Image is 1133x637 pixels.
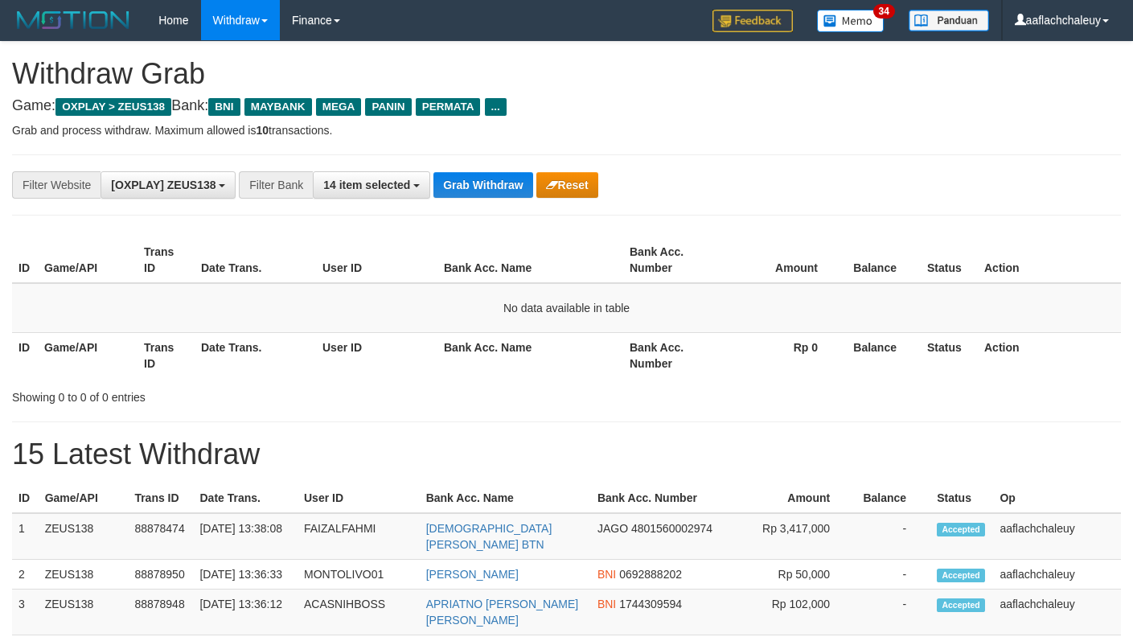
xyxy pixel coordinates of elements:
span: Accepted [937,569,985,582]
th: Action [978,332,1121,378]
th: Status [921,332,978,378]
td: Rp 50,000 [745,560,854,590]
td: 88878950 [128,560,193,590]
th: Trans ID [128,483,193,513]
td: ZEUS138 [39,590,129,635]
th: Game/API [39,483,129,513]
td: aaflachchaleuy [993,590,1121,635]
th: Bank Acc. Name [437,332,623,378]
td: Rp 102,000 [745,590,854,635]
td: [DATE] 13:36:12 [193,590,298,635]
img: MOTION_logo.png [12,8,134,32]
div: Showing 0 to 0 of 0 entries [12,383,460,405]
th: User ID [316,332,437,378]
td: 2 [12,560,39,590]
td: ACASNIHBOSS [298,590,420,635]
button: Reset [536,172,598,198]
div: Filter Bank [239,171,313,199]
button: [OXPLAY] ZEUS138 [101,171,236,199]
h1: Withdraw Grab [12,58,1121,90]
td: - [854,590,930,635]
h4: Game: Bank: [12,98,1121,114]
th: Game/API [38,332,138,378]
img: Button%20Memo.svg [817,10,885,32]
span: PANIN [365,98,411,116]
th: Balance [854,483,930,513]
button: 14 item selected [313,171,430,199]
strong: 10 [256,124,269,137]
th: Bank Acc. Name [420,483,591,513]
th: Trans ID [138,332,195,378]
th: Rp 0 [723,332,842,378]
th: Balance [842,237,921,283]
span: Accepted [937,598,985,612]
span: BNI [597,568,616,581]
span: MAYBANK [244,98,312,116]
td: ZEUS138 [39,560,129,590]
td: 88878474 [128,513,193,560]
a: APRIATNO [PERSON_NAME] [PERSON_NAME] [426,598,579,627]
span: PERMATA [416,98,481,116]
td: 88878948 [128,590,193,635]
th: Date Trans. [195,237,316,283]
div: Filter Website [12,171,101,199]
span: 14 item selected [323,179,410,191]
th: Bank Acc. Name [437,237,623,283]
span: [OXPLAY] ZEUS138 [111,179,216,191]
a: [PERSON_NAME] [426,568,519,581]
th: Date Trans. [195,332,316,378]
span: JAGO [597,522,628,535]
th: Amount [723,237,842,283]
th: ID [12,483,39,513]
td: - [854,513,930,560]
td: No data available in table [12,283,1121,333]
img: panduan.png [909,10,989,31]
th: Action [978,237,1121,283]
th: ID [12,332,38,378]
td: [DATE] 13:36:33 [193,560,298,590]
th: User ID [316,237,437,283]
img: Feedback.jpg [712,10,793,32]
th: Status [921,237,978,283]
button: Grab Withdraw [433,172,532,198]
span: ... [485,98,507,116]
th: Date Trans. [193,483,298,513]
td: [DATE] 13:38:08 [193,513,298,560]
td: FAIZALFAHMI [298,513,420,560]
span: Accepted [937,523,985,536]
span: 34 [873,4,895,18]
a: [DEMOGRAPHIC_DATA][PERSON_NAME] BTN [426,522,552,551]
span: Copy 1744309594 to clipboard [619,598,682,610]
span: Copy 0692888202 to clipboard [619,568,682,581]
th: Bank Acc. Number [591,483,745,513]
td: MONTOLIVO01 [298,560,420,590]
th: Trans ID [138,237,195,283]
span: OXPLAY > ZEUS138 [55,98,171,116]
td: - [854,560,930,590]
span: BNI [597,598,616,610]
th: Game/API [38,237,138,283]
th: Bank Acc. Number [623,332,723,378]
th: Amount [745,483,854,513]
th: Balance [842,332,921,378]
td: ZEUS138 [39,513,129,560]
td: 1 [12,513,39,560]
th: ID [12,237,38,283]
th: User ID [298,483,420,513]
span: MEGA [316,98,362,116]
th: Status [930,483,993,513]
td: aaflachchaleuy [993,513,1121,560]
td: Rp 3,417,000 [745,513,854,560]
th: Op [993,483,1121,513]
span: Copy 4801560002974 to clipboard [631,522,712,535]
th: Bank Acc. Number [623,237,723,283]
p: Grab and process withdraw. Maximum allowed is transactions. [12,122,1121,138]
td: aaflachchaleuy [993,560,1121,590]
span: BNI [208,98,240,116]
h1: 15 Latest Withdraw [12,438,1121,471]
td: 3 [12,590,39,635]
